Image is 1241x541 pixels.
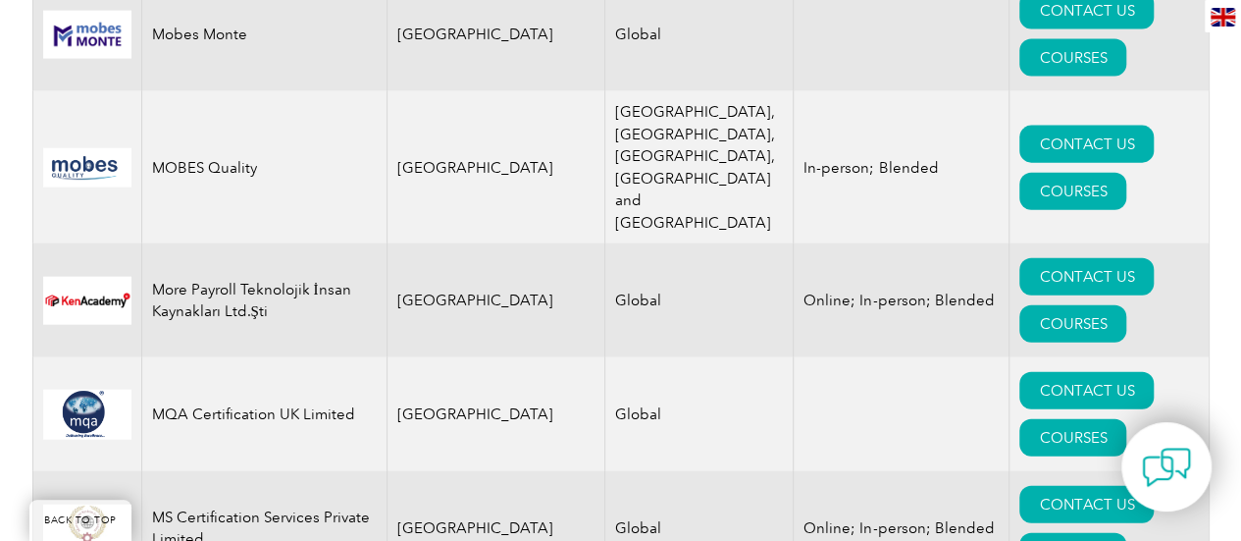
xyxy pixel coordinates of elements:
[43,277,131,325] img: e16a2823-4623-ef11-840a-00224897b20f-logo.png
[29,500,131,541] a: BACK TO TOP
[141,243,387,357] td: More Payroll Teknolojik İnsan Kaynakları Ltd.Şti
[1019,258,1154,296] a: CONTACT US
[43,390,131,440] img: 43f150f7-466f-eb11-a812-002248153038-logo.png
[141,91,387,243] td: MOBES Quality
[1211,8,1235,27] img: en
[1142,443,1191,492] img: contact-chat.png
[605,91,794,243] td: [GEOGRAPHIC_DATA], [GEOGRAPHIC_DATA], [GEOGRAPHIC_DATA], [GEOGRAPHIC_DATA] and [GEOGRAPHIC_DATA]
[605,243,794,357] td: Global
[1019,419,1126,457] a: COURSES
[387,91,605,243] td: [GEOGRAPHIC_DATA]
[1019,126,1154,163] a: CONTACT US
[1019,39,1126,77] a: COURSES
[1019,372,1154,409] a: CONTACT US
[387,243,605,357] td: [GEOGRAPHIC_DATA]
[43,11,131,59] img: ee85412e-dea2-eb11-b1ac-002248150db4-logo.png
[605,357,794,471] td: Global
[141,357,387,471] td: MQA Certification UK Limited
[1019,305,1126,343] a: COURSES
[1019,173,1126,210] a: COURSES
[1019,486,1154,523] a: CONTACT US
[794,243,1009,357] td: Online; In-person; Blended
[794,91,1009,243] td: In-person; Blended
[387,357,605,471] td: [GEOGRAPHIC_DATA]
[43,148,131,188] img: 072a24ac-d9bc-ea11-a814-000d3a79823d-logo.jpg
